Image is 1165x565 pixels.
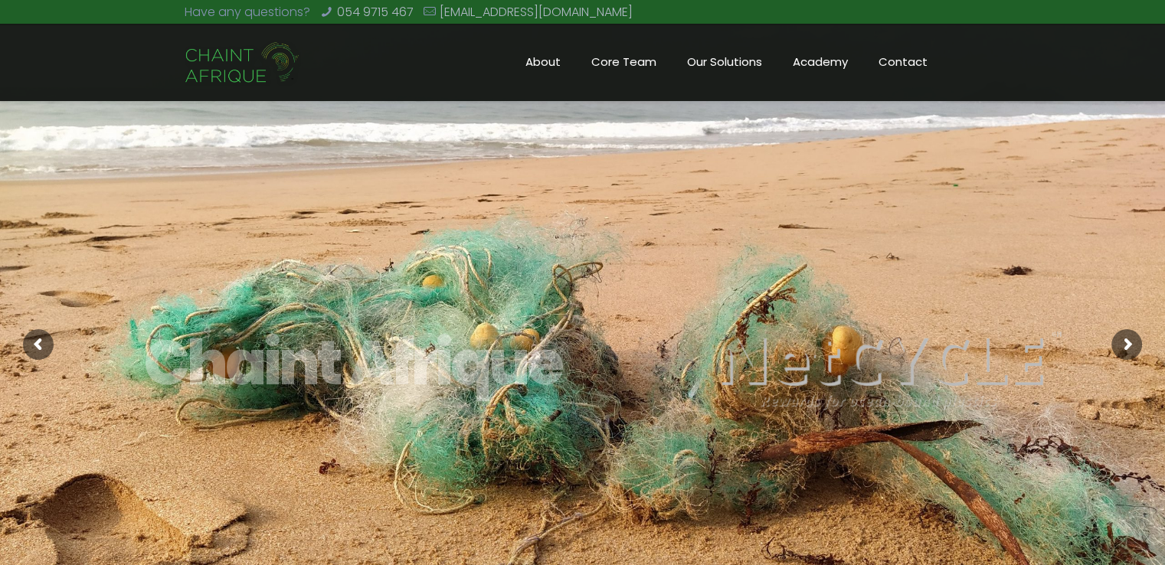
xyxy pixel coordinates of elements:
[777,24,863,100] a: Academy
[185,24,301,100] a: Chaint Afrique
[672,51,777,73] span: Our Solutions
[687,171,1070,554] img: NetCYCLE_600x600-removebg-preview.png
[863,24,943,100] a: Contact
[672,24,777,100] a: Our Solutions
[510,24,576,100] a: About
[185,40,301,86] img: Chaint_Afrique-20
[576,24,672,100] a: Core Team
[777,51,863,73] span: Academy
[336,3,413,21] a: 054 9715 467
[440,3,633,21] a: [EMAIL_ADDRESS][DOMAIN_NAME]
[576,51,672,73] span: Core Team
[863,51,943,73] span: Contact
[143,328,561,397] rs-layer: Chaint Afrique
[510,51,576,73] span: About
